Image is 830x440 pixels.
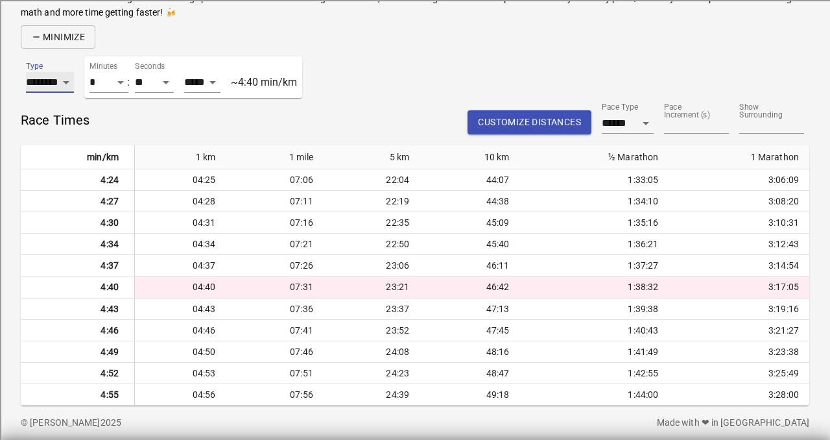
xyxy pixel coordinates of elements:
div: Options [5,52,825,64]
th: 4:37 [21,255,135,276]
th: 4:30 [21,212,135,234]
th: 10 km [425,145,525,169]
div: Sign out [5,64,825,75]
th: 4:46 [21,320,135,341]
div: Sort A > Z [5,5,825,17]
th: 1 Marathon [674,145,809,169]
div: Sort New > Old [5,17,825,29]
th: 4:43 [21,299,135,320]
th: 1 km [135,145,231,169]
th: 4:27 [21,191,135,212]
th: 4:34 [21,234,135,255]
div: Rename [5,75,825,87]
div: Delete [5,40,825,52]
th: 4:52 [21,363,135,384]
th: min/km [21,145,135,169]
div: Move To ... [5,87,825,99]
th: ½ Marathon [525,145,674,169]
th: 4:55 [21,384,135,406]
th: 4:49 [21,341,135,363]
th: 4:24 [21,169,135,191]
th: 1 mile [231,145,329,169]
th: 5 km [329,145,425,169]
div: Move To ... [5,29,825,40]
th: 4:40 [21,276,135,298]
